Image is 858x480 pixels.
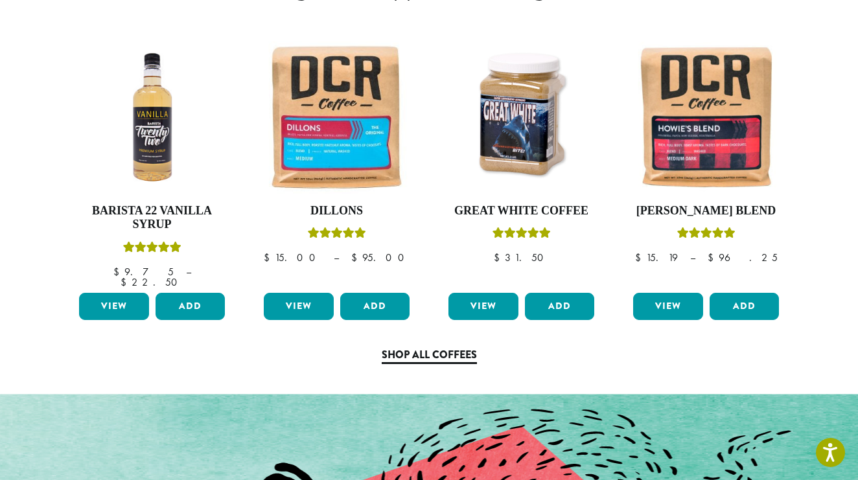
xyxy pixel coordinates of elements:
bdi: 31.50 [494,251,550,264]
span: $ [708,251,719,264]
span: – [334,251,339,264]
button: Add [525,293,595,320]
img: Howies-Blend-12oz-300x300.jpg [630,41,782,194]
h4: Barista 22 Vanilla Syrup [76,204,228,232]
a: DillonsRated 5.00 out of 5 [261,41,413,288]
button: Add [340,293,410,320]
div: Rated 4.67 out of 5 [677,225,736,245]
a: View [79,293,149,320]
img: VANILLA-300x300.png [76,41,228,194]
bdi: 15.19 [635,251,678,264]
a: Barista 22 Vanilla SyrupRated 5.00 out of 5 [76,41,228,288]
span: $ [351,251,362,264]
div: Rated 5.00 out of 5 [493,225,551,245]
span: $ [121,275,132,289]
a: Great White CoffeeRated 5.00 out of 5 $31.50 [445,41,597,288]
span: $ [264,251,275,264]
span: $ [635,251,646,264]
a: View [448,293,518,320]
a: View [264,293,334,320]
h4: Great White Coffee [445,204,597,218]
span: – [690,251,695,264]
bdi: 9.75 [113,265,174,279]
div: Rated 5.00 out of 5 [308,225,366,245]
img: Dillons-12oz-300x300.jpg [261,41,413,194]
bdi: 15.00 [264,251,321,264]
a: View [633,293,703,320]
bdi: 95.00 [351,251,410,264]
bdi: 96.25 [708,251,778,264]
a: [PERSON_NAME] BlendRated 4.67 out of 5 [630,41,782,288]
h4: [PERSON_NAME] Blend [630,204,782,218]
div: Rated 5.00 out of 5 [123,240,181,259]
bdi: 22.50 [121,275,183,289]
span: – [186,265,191,279]
button: Add [710,293,780,320]
button: Add [156,293,226,320]
a: Shop All Coffees [382,347,477,364]
img: Great-White-Coffee.png [445,41,597,194]
span: $ [494,251,505,264]
h4: Dillons [261,204,413,218]
span: $ [113,265,124,279]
